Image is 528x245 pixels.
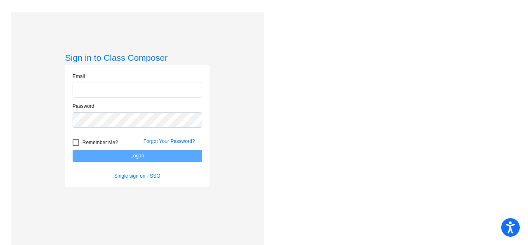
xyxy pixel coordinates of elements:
label: Password [73,102,94,110]
button: Log In [73,150,202,162]
span: Remember Me? [82,138,118,147]
label: Email [73,73,85,80]
a: Forgot Your Password? [144,138,195,144]
h3: Sign in to Class Composer [65,52,210,63]
a: Single sign on - SSO [114,173,160,179]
